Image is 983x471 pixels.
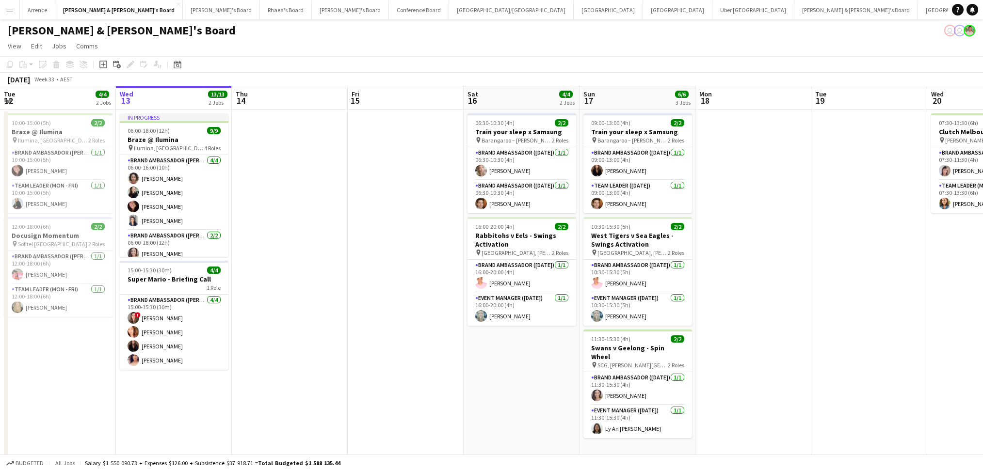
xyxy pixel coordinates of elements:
app-user-avatar: Arrence Torres [964,25,975,36]
button: Uber [GEOGRAPHIC_DATA] [712,0,794,19]
button: [PERSON_NAME]'s Board [183,0,260,19]
button: [GEOGRAPHIC_DATA] [574,0,643,19]
button: [GEOGRAPHIC_DATA] [643,0,712,19]
button: Rhaea's Board [260,0,312,19]
button: [GEOGRAPHIC_DATA]/[GEOGRAPHIC_DATA] [449,0,574,19]
button: [PERSON_NAME] & [PERSON_NAME]'s Board [794,0,918,19]
app-user-avatar: James Millard [954,25,966,36]
button: [PERSON_NAME] & [PERSON_NAME]'s Board [55,0,183,19]
span: All jobs [53,459,77,467]
span: Total Budgeted $1 588 135.44 [258,459,340,467]
div: Salary $1 550 090.73 + Expenses $126.00 + Subsistence $37 918.71 = [85,459,340,467]
button: Budgeted [5,458,45,469]
button: Conference Board [389,0,449,19]
button: [PERSON_NAME]'s Board [312,0,389,19]
span: Budgeted [16,460,44,467]
app-user-avatar: James Millard [944,25,956,36]
button: Arrence [20,0,55,19]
